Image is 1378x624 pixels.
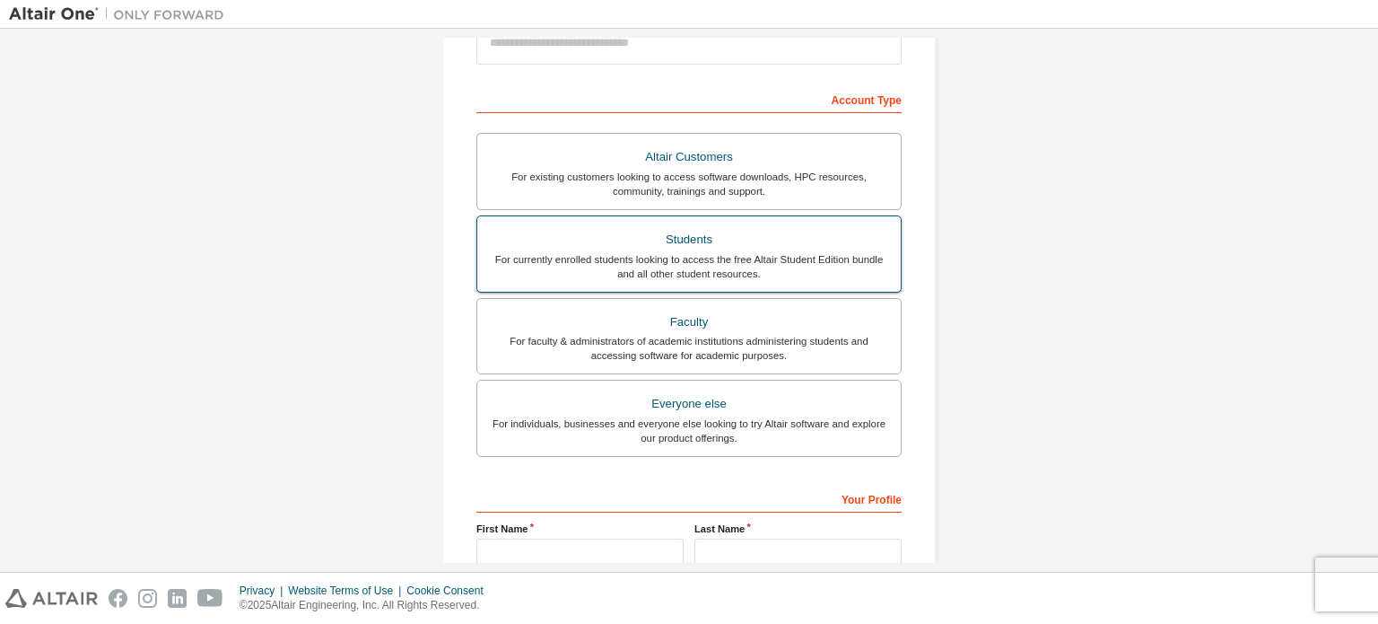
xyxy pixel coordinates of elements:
[488,170,890,198] div: For existing customers looking to access software downloads, HPC resources, community, trainings ...
[240,584,288,598] div: Privacy
[109,589,127,608] img: facebook.svg
[488,145,890,170] div: Altair Customers
[240,598,494,613] p: © 2025 Altair Engineering, Inc. All Rights Reserved.
[488,334,890,363] div: For faculty & administrators of academic institutions administering students and accessing softwa...
[488,417,890,445] div: For individuals, businesses and everyone else looking to try Altair software and explore our prod...
[488,227,890,252] div: Students
[476,84,902,113] div: Account Type
[9,5,233,23] img: Altair One
[488,252,890,281] div: For currently enrolled students looking to access the free Altair Student Edition bundle and all ...
[5,589,98,608] img: altair_logo.svg
[138,589,157,608] img: instagram.svg
[168,589,187,608] img: linkedin.svg
[288,584,406,598] div: Website Terms of Use
[476,522,684,536] label: First Name
[476,484,902,513] div: Your Profile
[488,310,890,335] div: Faculty
[406,584,493,598] div: Cookie Consent
[197,589,223,608] img: youtube.svg
[694,522,902,536] label: Last Name
[488,391,890,417] div: Everyone else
